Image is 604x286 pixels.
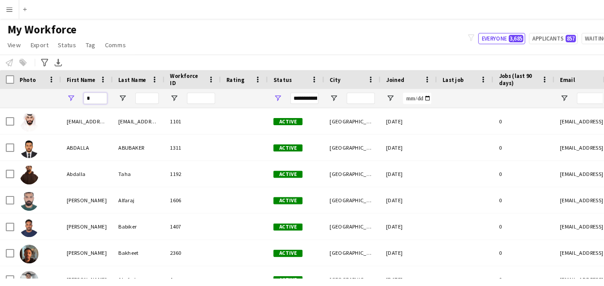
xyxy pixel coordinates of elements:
[19,232,36,249] img: Abdallah Bakheet
[19,182,36,200] img: Abdallah Alfaraj
[7,21,72,35] span: My Workforce
[68,274,109,284] button: Remove filters
[307,127,360,152] div: [GEOGRAPHIC_DATA]
[156,152,209,177] div: 1192
[58,177,107,202] div: [PERSON_NAME]
[259,89,267,97] button: Open Filter Menu
[214,72,231,79] span: Rating
[472,69,509,82] span: Jobs (last 90 days)
[58,202,107,227] div: [PERSON_NAME]
[19,107,36,125] img: 3khaled7@gmail.com 3khaled7@gmail.com
[588,33,595,40] span: 96
[156,227,209,252] div: 2360
[161,69,193,82] span: Workforce ID
[107,202,156,227] div: Babiker
[382,88,408,98] input: Joined Filter Input
[156,102,209,127] div: 1101
[156,177,209,202] div: 1606
[312,72,322,79] span: City
[360,177,414,202] div: [DATE]
[259,212,286,218] span: Active
[307,252,360,277] div: [GEOGRAPHIC_DATA]
[77,37,94,48] a: Tag
[58,227,107,252] div: [PERSON_NAME]
[312,89,320,97] button: Open Filter Menu
[96,37,123,48] a: Comms
[259,162,286,168] span: Active
[360,152,414,177] div: [DATE]
[50,54,60,65] app-action-btn: Export XLSX
[307,152,360,177] div: [GEOGRAPHIC_DATA]
[259,112,286,118] span: Active
[19,257,36,274] img: Abdallah N M Abufarhana
[467,177,525,202] div: 0
[551,31,597,42] button: Waiting list96
[259,187,286,193] span: Active
[467,252,525,277] div: 0
[79,88,101,98] input: First Name Filter Input
[107,227,156,252] div: Bakheet
[307,102,360,127] div: [GEOGRAPHIC_DATA]
[467,152,525,177] div: 0
[530,72,544,79] span: Email
[58,102,107,127] div: [EMAIL_ADDRESS][DOMAIN_NAME]
[360,202,414,227] div: [DATE]
[501,31,547,42] button: Applicants857
[63,72,90,79] span: First Name
[7,38,20,46] span: View
[161,89,169,97] button: Open Filter Menu
[307,227,360,252] div: [GEOGRAPHIC_DATA]
[530,89,538,97] button: Open Filter Menu
[467,227,525,252] div: 0
[107,152,156,177] div: Taha
[58,252,107,277] div: [PERSON_NAME]
[28,38,46,46] span: Export
[536,33,545,40] span: 857
[360,252,414,277] div: [DATE]
[112,72,138,79] span: Last Name
[453,31,497,42] button: Everyone3,685
[81,38,90,46] span: Tag
[307,177,360,202] div: [GEOGRAPHIC_DATA]
[482,33,495,40] span: 3,685
[19,207,36,225] img: Abdallah Babiker
[360,102,414,127] div: [DATE]
[63,89,71,97] button: Open Filter Menu
[156,202,209,227] div: 1407
[419,72,439,79] span: Last job
[467,102,525,127] div: 0
[366,89,374,97] button: Open Filter Menu
[107,102,156,127] div: [EMAIL_ADDRESS][DOMAIN_NAME]
[307,202,360,227] div: [GEOGRAPHIC_DATA]
[156,127,209,152] div: 1311
[99,38,119,46] span: Comms
[19,132,36,150] img: ABDALLA ABUBAKER
[4,37,23,48] a: View
[107,252,156,277] div: Abufarhana
[259,137,286,143] span: Active
[259,261,286,268] span: Active
[55,38,72,46] span: Status
[112,89,120,97] button: Open Filter Menu
[43,275,68,282] span: 2 filters set
[19,157,36,175] img: Abdalla Taha
[360,227,414,252] div: [DATE]
[107,127,156,152] div: ABUBAKER
[259,237,286,243] span: Active
[360,127,414,152] div: [DATE]
[58,152,107,177] div: Abdalla
[259,72,276,79] span: Status
[467,127,525,152] div: 0
[328,88,355,98] input: City Filter Input
[58,127,107,152] div: ABDALLA
[156,252,209,277] div: 4
[467,202,525,227] div: 0
[51,37,76,48] a: Status
[25,37,49,48] a: Export
[19,72,34,79] span: Photo
[366,72,383,79] span: Joined
[128,88,150,98] input: Last Name Filter Input
[177,88,204,98] input: Workforce ID Filter Input
[37,54,48,65] app-action-btn: Advanced filters
[107,177,156,202] div: Alfaraj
